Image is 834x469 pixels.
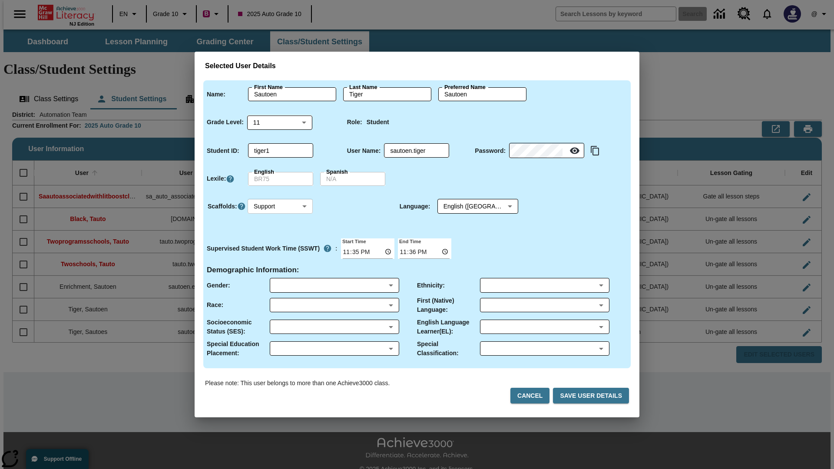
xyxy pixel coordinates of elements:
p: Scaffolds : [208,202,237,211]
p: English Language Learner(EL) : [417,318,480,336]
div: : [207,241,338,256]
button: Copy text to clipboard [588,143,602,158]
p: Language : [400,202,430,211]
a: Click here to know more about Lexiles, Will open in new tab [226,175,235,183]
p: Gender : [207,281,230,290]
div: User Name [384,144,449,158]
p: Race : [207,301,223,310]
div: Language [437,199,518,214]
p: Ethnicity : [417,281,445,290]
label: Spanish [326,168,348,176]
h4: Demographic Information : [207,266,299,275]
label: English [254,168,274,176]
div: 11 [247,115,312,129]
p: Please note: This user belongs to more than one Achieve3000 class. [205,379,390,388]
p: Lexile : [207,174,226,183]
button: Save User Details [553,388,629,404]
h3: Selected User Details [205,62,629,70]
div: Student ID [248,144,313,158]
p: User Name : [347,146,381,155]
p: Student [367,118,389,127]
label: End Time [398,238,421,244]
button: Supervised Student Work Time is the timeframe when students can take LevelSet and when lessons ar... [320,241,335,256]
button: Reveal Password [566,142,583,159]
div: Scaffolds [248,199,313,214]
div: English ([GEOGRAPHIC_DATA]) [437,199,518,214]
p: Special Education Placement : [207,340,270,358]
p: Student ID : [207,146,239,155]
p: Role : [347,118,362,127]
p: Password : [475,146,506,155]
div: Support [248,199,313,214]
label: Preferred Name [444,83,486,91]
label: Last Name [349,83,377,91]
div: Password [509,144,584,158]
p: Socioeconomic Status (SES) : [207,318,270,336]
label: Start Time [341,238,366,244]
button: Click here to know more about Scaffolds [237,202,246,211]
p: First (Native) Language : [417,296,480,314]
label: First Name [254,83,283,91]
button: Cancel [510,388,549,404]
p: Supervised Student Work Time (SSWT) [207,244,320,253]
p: Name : [207,90,225,99]
div: Grade Level [247,115,312,129]
p: Grade Level : [207,118,244,127]
p: Special Classification : [417,340,480,358]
